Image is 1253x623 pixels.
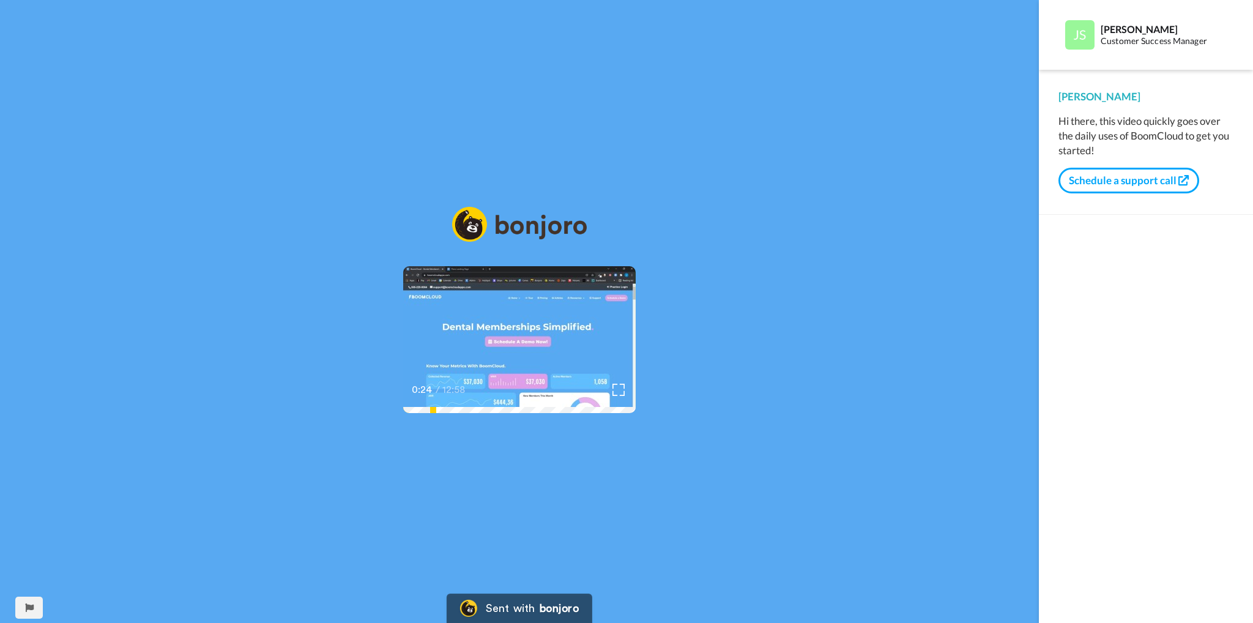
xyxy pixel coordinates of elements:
[412,382,433,397] span: 0:24
[540,603,579,614] div: bonjoro
[612,384,625,396] img: Full screen
[1058,114,1233,158] div: Hi there, this video quickly goes over the daily uses of BoomCloud to get you started!
[460,600,477,617] img: Bonjoro Logo
[1065,20,1095,50] img: Profile Image
[1101,23,1233,35] div: [PERSON_NAME]
[452,207,587,242] img: logo_full.png
[442,382,464,397] span: 12:58
[486,603,535,614] div: Sent with
[447,594,592,623] a: Bonjoro LogoSent withbonjoro
[1058,89,1233,104] div: [PERSON_NAME]
[1058,168,1199,193] button: Schedule a support call
[1101,36,1233,47] div: Customer Success Manager
[436,382,440,397] span: /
